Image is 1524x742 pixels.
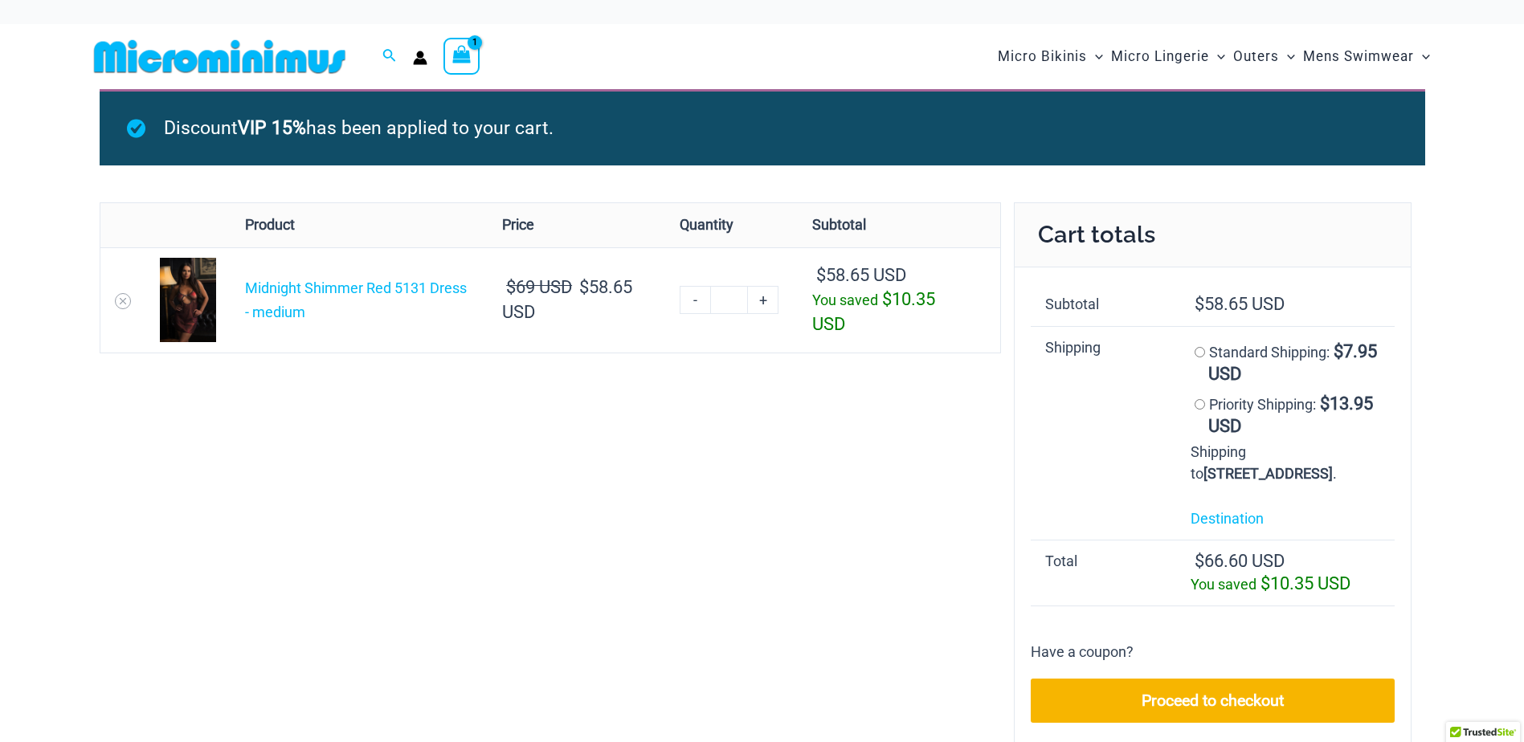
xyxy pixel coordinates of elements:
[816,265,906,285] bdi: 58.65 USD
[1209,36,1225,77] span: Menu Toggle
[798,203,999,247] th: Subtotal
[443,38,480,75] a: View Shopping Cart, 1 items
[1031,679,1395,724] a: Proceed to checkout
[991,30,1437,84] nav: Site Navigation
[1031,326,1176,540] th: Shipping
[245,279,467,320] a: Midnight Shimmer Red 5131 Dress - medium
[1191,573,1380,595] div: You saved
[1087,36,1103,77] span: Menu Toggle
[1015,203,1411,267] h2: Cart totals
[100,89,1425,165] div: Discount has been applied to your cart.
[680,286,710,314] a: -
[1031,540,1176,605] th: Total
[506,277,516,297] span: $
[1233,36,1279,77] span: Outers
[1208,344,1377,383] label: Standard Shipping:
[1203,465,1333,482] strong: [STREET_ADDRESS]
[1195,294,1285,314] bdi: 58.65 USD
[1195,294,1204,314] span: $
[994,32,1107,81] a: Micro BikinisMenu ToggleMenu Toggle
[160,258,216,342] img: Midnight Shimmer Red 5131 Dress 03v3
[1031,283,1176,326] th: Subtotal
[579,277,589,297] span: $
[1229,32,1299,81] a: OutersMenu ToggleMenu Toggle
[1111,36,1209,77] span: Micro Lingerie
[748,286,778,314] a: +
[1195,551,1285,571] bdi: 66.60 USD
[1208,393,1373,436] bdi: 13.95 USD
[816,265,826,285] span: $
[1107,32,1229,81] a: Micro LingerieMenu ToggleMenu Toggle
[1208,341,1377,384] bdi: 7.95 USD
[1208,396,1373,435] label: Priority Shipping:
[231,203,488,247] th: Product
[665,203,798,247] th: Quantity
[1414,36,1430,77] span: Menu Toggle
[1303,36,1414,77] span: Mens Swimwear
[1031,640,1134,664] p: Have a coupon?
[506,277,572,297] bdi: 69 USD
[812,287,956,336] div: You saved
[882,289,892,309] span: $
[238,117,306,139] strong: VIP 15%
[413,51,427,65] a: Account icon link
[1191,441,1380,484] p: Shipping to .
[1279,36,1295,77] span: Menu Toggle
[115,293,131,309] a: Remove Midnight Shimmer Red 5131 Dress - medium from cart
[382,47,397,67] a: Search icon link
[1191,510,1264,527] a: Destination
[1334,341,1343,361] span: $
[1260,573,1270,593] span: $
[1320,393,1330,414] span: $
[1299,32,1434,81] a: Mens SwimwearMenu ToggleMenu Toggle
[998,36,1087,77] span: Micro Bikinis
[1195,551,1204,571] span: $
[502,277,632,322] bdi: 58.65 USD
[88,39,352,75] img: MM SHOP LOGO FLAT
[710,286,748,314] input: Product quantity
[488,203,665,247] th: Price
[1260,573,1350,593] bdi: 10.35 USD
